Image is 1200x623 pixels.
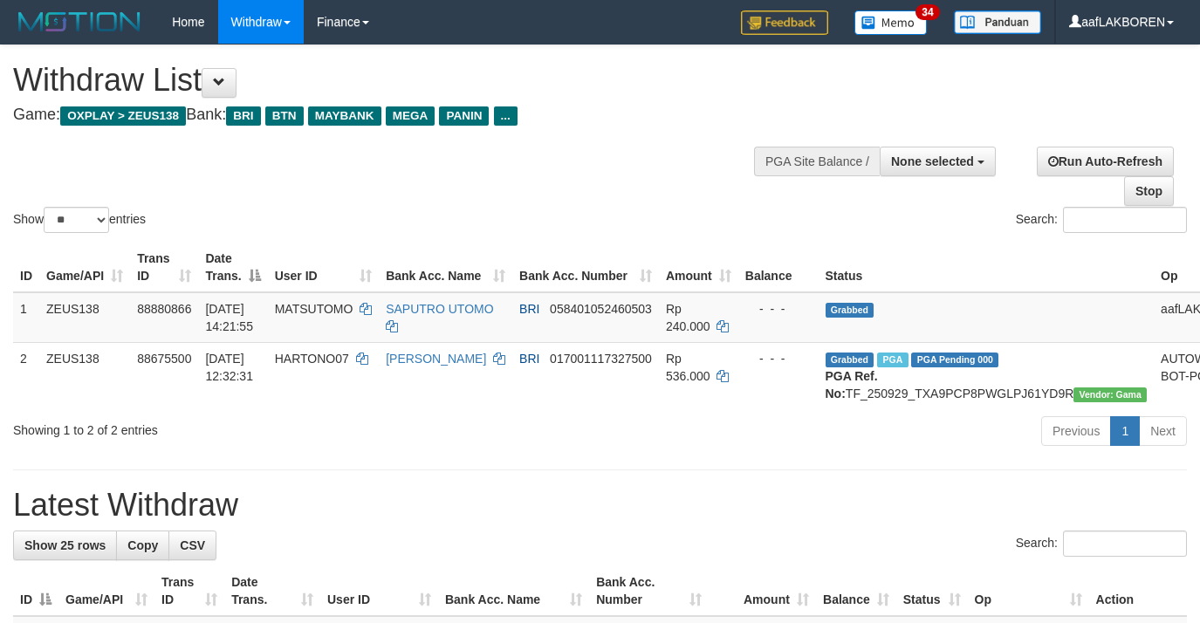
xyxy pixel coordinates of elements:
a: [PERSON_NAME] [386,352,486,366]
span: HARTONO07 [275,352,349,366]
label: Show entries [13,207,146,233]
a: Next [1139,416,1187,446]
th: Balance: activate to sort column ascending [816,566,896,616]
span: Show 25 rows [24,538,106,552]
span: [DATE] 14:21:55 [205,302,253,333]
th: Balance [738,243,819,292]
th: Amount: activate to sort column ascending [659,243,738,292]
span: PANIN [439,106,489,126]
span: OXPLAY > ZEUS138 [60,106,186,126]
span: ... [494,106,518,126]
div: Showing 1 to 2 of 2 entries [13,414,487,439]
h1: Latest Withdraw [13,488,1187,523]
th: Date Trans.: activate to sort column ascending [224,566,320,616]
th: Bank Acc. Number: activate to sort column ascending [512,243,659,292]
a: Copy [116,531,169,560]
span: Rp 240.000 [666,302,710,333]
a: 1 [1110,416,1140,446]
th: Trans ID: activate to sort column ascending [130,243,198,292]
label: Search: [1016,531,1187,557]
img: panduan.png [954,10,1041,34]
b: PGA Ref. No: [826,369,878,400]
th: Action [1089,566,1187,616]
span: 88880866 [137,302,191,316]
span: Grabbed [826,353,874,367]
select: Showentries [44,207,109,233]
span: Marked by aaftrukkakada [877,353,908,367]
a: Run Auto-Refresh [1037,147,1174,176]
span: BRI [519,352,539,366]
a: Show 25 rows [13,531,117,560]
td: ZEUS138 [39,292,130,343]
input: Search: [1063,531,1187,557]
button: None selected [880,147,996,176]
th: Status: activate to sort column ascending [896,566,968,616]
img: MOTION_logo.png [13,9,146,35]
span: BRI [519,302,539,316]
td: 2 [13,342,39,409]
span: MATSUTOMO [275,302,353,316]
img: Button%20Memo.svg [854,10,928,35]
th: Amount: activate to sort column ascending [709,566,816,616]
a: CSV [168,531,216,560]
a: SAPUTRO UTOMO [386,302,493,316]
span: CSV [180,538,205,552]
h1: Withdraw List [13,63,783,98]
th: Bank Acc. Name: activate to sort column ascending [438,566,589,616]
th: Game/API: activate to sort column ascending [58,566,154,616]
th: Op: activate to sort column ascending [968,566,1089,616]
th: Game/API: activate to sort column ascending [39,243,130,292]
th: Bank Acc. Number: activate to sort column ascending [589,566,709,616]
div: PGA Site Balance / [754,147,880,176]
span: 34 [915,4,939,20]
input: Search: [1063,207,1187,233]
span: Vendor URL: https://trx31.1velocity.biz [1073,387,1147,402]
a: Stop [1124,176,1174,206]
span: Rp 536.000 [666,352,710,383]
span: 88675500 [137,352,191,366]
span: MAYBANK [308,106,381,126]
td: ZEUS138 [39,342,130,409]
span: MEGA [386,106,435,126]
th: Status [819,243,1155,292]
span: Copy 017001117327500 to clipboard [550,352,652,366]
th: Date Trans.: activate to sort column descending [198,243,267,292]
th: ID [13,243,39,292]
th: User ID: activate to sort column ascending [268,243,379,292]
td: TF_250929_TXA9PCP8PWGLPJ61YD9R [819,342,1155,409]
span: BTN [265,106,304,126]
span: [DATE] 12:32:31 [205,352,253,383]
span: Grabbed [826,303,874,318]
td: 1 [13,292,39,343]
img: Feedback.jpg [741,10,828,35]
th: User ID: activate to sort column ascending [320,566,438,616]
th: Trans ID: activate to sort column ascending [154,566,224,616]
span: BRI [226,106,260,126]
span: None selected [891,154,974,168]
label: Search: [1016,207,1187,233]
th: Bank Acc. Name: activate to sort column ascending [379,243,512,292]
a: Previous [1041,416,1111,446]
th: ID: activate to sort column descending [13,566,58,616]
span: Copy 058401052460503 to clipboard [550,302,652,316]
div: - - - [745,300,812,318]
h4: Game: Bank: [13,106,783,124]
div: - - - [745,350,812,367]
span: Copy [127,538,158,552]
span: PGA Pending [911,353,998,367]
